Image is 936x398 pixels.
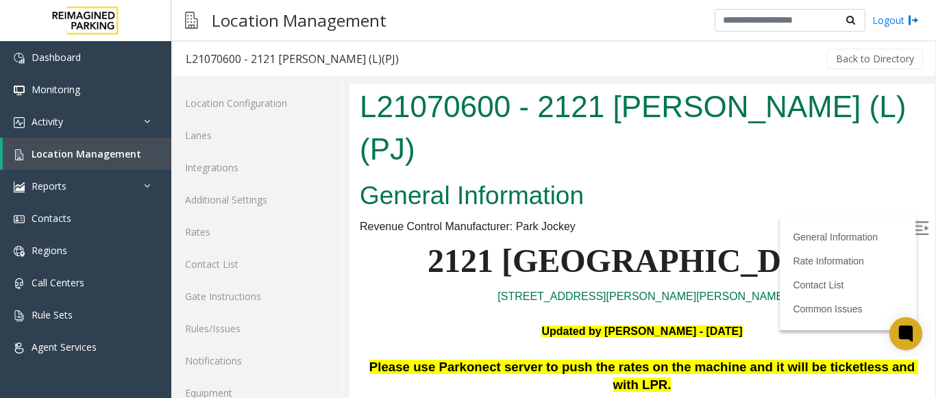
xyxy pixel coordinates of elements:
[171,151,342,184] a: Integrations
[32,51,81,64] span: Dashboard
[872,13,919,27] a: Logout
[32,212,71,225] span: Contacts
[14,182,25,192] img: 'icon'
[14,214,25,225] img: 'icon'
[10,137,226,149] span: Revenue Control Manufacturer: Park Jockey
[171,248,342,280] a: Contact List
[565,138,579,151] img: Open/Close Sidebar Menu
[14,117,25,128] img: 'icon'
[443,196,494,207] a: Contact List
[32,276,84,289] span: Call Centers
[20,276,569,309] span: Please use Parkonect server to push the rates on the machine and it will be ticketless and with LPR.
[3,138,171,170] a: Location Management
[14,343,25,353] img: 'icon'
[443,220,513,231] a: Common Issues
[32,308,73,321] span: Rule Sets
[14,246,25,257] img: 'icon'
[148,207,436,219] a: [STREET_ADDRESS][PERSON_NAME][PERSON_NAME]
[32,244,67,257] span: Regions
[32,147,141,160] span: Location Management
[32,83,80,96] span: Monitoring
[171,184,342,216] a: Additional Settings
[14,149,25,160] img: 'icon'
[186,50,399,68] div: L21070600 - 2121 [PERSON_NAME] (L)(PJ)
[32,179,66,192] span: Reports
[171,280,342,312] a: Gate Instructions
[14,85,25,96] img: 'icon'
[32,115,63,128] span: Activity
[10,2,575,86] h1: L21070600 - 2121 [PERSON_NAME] (L)(PJ)
[185,3,198,37] img: pageIcon
[908,13,919,27] img: logout
[171,312,342,345] a: Rules/Issues
[14,53,25,64] img: 'icon'
[171,119,342,151] a: Lanes
[443,172,515,183] a: Rate Information
[443,148,528,159] a: General Information
[32,340,97,353] span: Agent Services
[192,242,393,253] font: Updated by [PERSON_NAME] - [DATE]
[14,310,25,321] img: 'icon'
[14,278,25,289] img: 'icon'
[10,95,575,130] h2: General Information
[171,345,342,377] a: Notifications
[827,49,923,69] button: Back to Directory
[205,3,393,37] h3: Location Management
[78,159,507,195] span: 2121 [GEOGRAPHIC_DATA]
[171,87,342,119] a: Location Configuration
[171,216,342,248] a: Rates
